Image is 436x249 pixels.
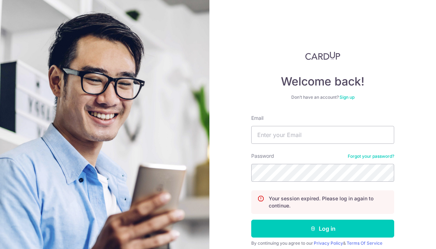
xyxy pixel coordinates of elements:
[340,94,355,100] a: Sign up
[305,52,340,60] img: CardUp Logo
[251,94,394,100] div: Don’t have an account?
[347,240,382,246] a: Terms Of Service
[251,240,394,246] div: By continuing you agree to our &
[269,195,388,209] p: Your session expired. Please log in again to continue.
[251,114,263,122] label: Email
[251,126,394,144] input: Enter your Email
[251,74,394,89] h4: Welcome back!
[348,153,394,159] a: Forgot your password?
[314,240,343,246] a: Privacy Policy
[251,220,394,238] button: Log in
[251,152,274,160] label: Password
